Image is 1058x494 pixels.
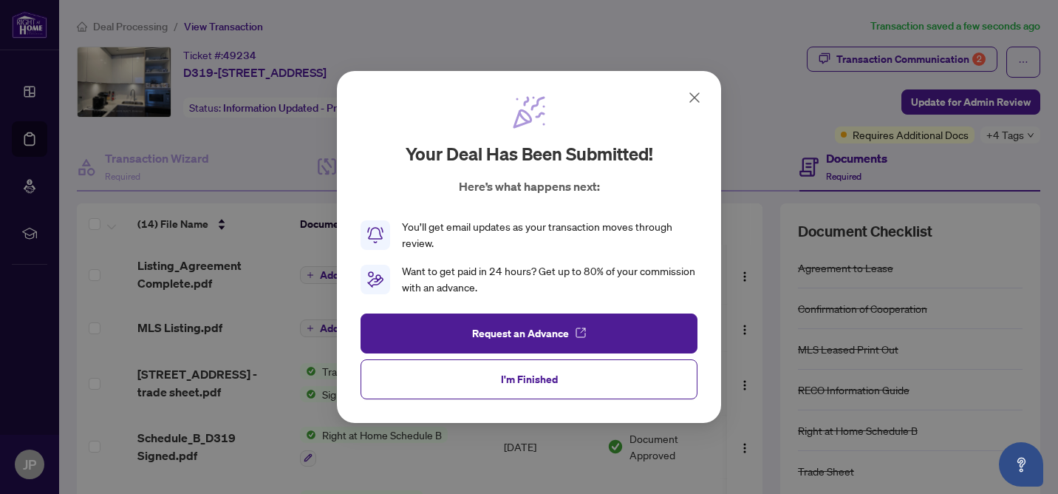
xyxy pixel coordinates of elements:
[459,177,600,195] p: Here’s what happens next:
[501,368,558,391] span: I'm Finished
[999,442,1043,487] button: Open asap
[472,322,569,345] span: Request an Advance
[402,263,697,296] div: Want to get paid in 24 hours? Get up to 80% of your commission with an advance.
[406,142,653,166] h2: Your deal has been submitted!
[361,314,697,353] button: Request an Advance
[402,219,697,251] div: You’ll get email updates as your transaction moves through review.
[361,359,697,399] button: I'm Finished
